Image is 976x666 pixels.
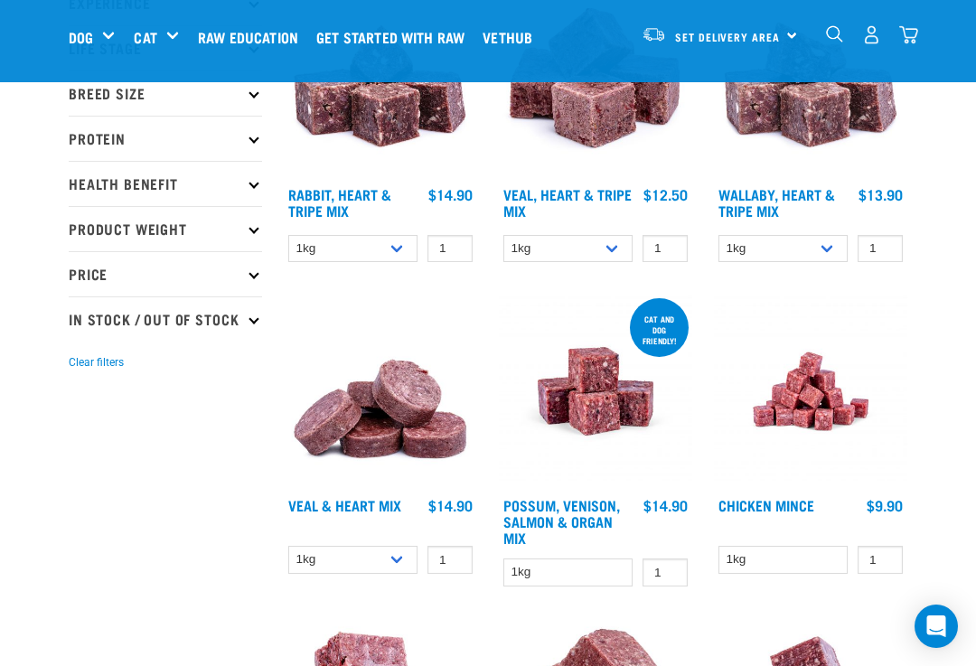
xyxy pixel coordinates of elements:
img: Possum Venison Salmon Organ 1626 [499,295,692,488]
img: user.png [862,25,881,44]
p: Breed Size [69,70,262,116]
div: $12.50 [643,186,688,202]
p: In Stock / Out Of Stock [69,296,262,342]
div: $14.90 [428,186,473,202]
a: Wallaby, Heart & Tripe Mix [718,190,835,214]
a: Veal, Heart & Tripe Mix [503,190,632,214]
input: 1 [858,546,903,574]
img: home-icon-1@2x.png [826,25,843,42]
img: home-icon@2x.png [899,25,918,44]
img: van-moving.png [642,26,666,42]
input: 1 [427,235,473,263]
p: Health Benefit [69,161,262,206]
button: Clear filters [69,354,124,371]
img: Chicken M Ince 1613 [714,295,907,488]
a: Cat [134,26,156,48]
div: Open Intercom Messenger [915,605,958,648]
p: Product Weight [69,206,262,251]
p: Price [69,251,262,296]
div: $13.90 [859,186,903,202]
input: 1 [427,546,473,574]
div: cat and dog friendly! [630,305,689,354]
div: $14.90 [428,497,473,513]
input: 1 [643,558,688,586]
a: Dog [69,26,93,48]
span: Set Delivery Area [675,33,780,40]
a: Get started with Raw [312,1,478,73]
a: Chicken Mince [718,501,814,509]
a: Rabbit, Heart & Tripe Mix [288,190,391,214]
img: 1152 Veal Heart Medallions 01 [284,295,477,488]
div: $14.90 [643,497,688,513]
a: Possum, Venison, Salmon & Organ Mix [503,501,620,541]
a: Raw Education [193,1,312,73]
input: 1 [858,235,903,263]
a: Veal & Heart Mix [288,501,401,509]
a: Vethub [478,1,546,73]
p: Protein [69,116,262,161]
div: $9.90 [867,497,903,513]
input: 1 [643,235,688,263]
